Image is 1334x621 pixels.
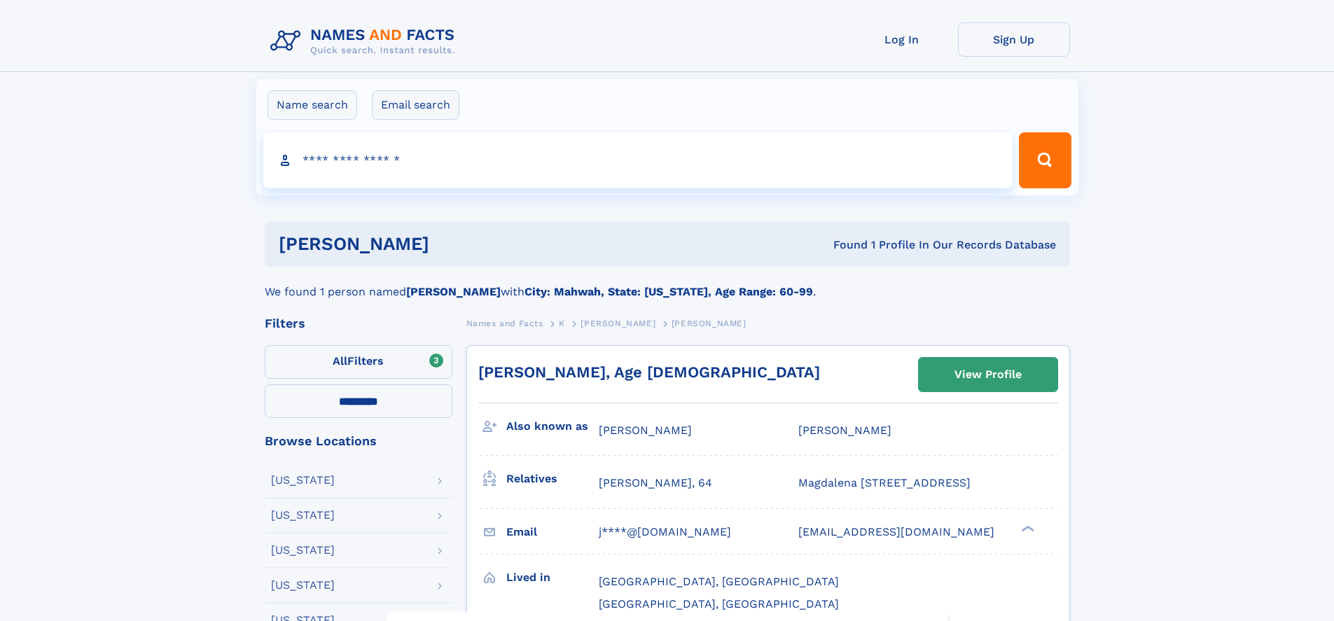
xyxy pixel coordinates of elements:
[798,424,891,437] span: [PERSON_NAME]
[263,132,1013,188] input: search input
[599,575,839,588] span: [GEOGRAPHIC_DATA], [GEOGRAPHIC_DATA]
[372,90,459,120] label: Email search
[271,580,335,591] div: [US_STATE]
[265,345,452,379] label: Filters
[406,285,501,298] b: [PERSON_NAME]
[559,319,565,328] span: K
[271,475,335,486] div: [US_STATE]
[524,285,813,298] b: City: Mahwah, State: [US_STATE], Age Range: 60-99
[798,475,971,491] a: Magdalena [STREET_ADDRESS]
[919,358,1057,391] a: View Profile
[958,22,1070,57] a: Sign Up
[581,319,655,328] span: [PERSON_NAME]
[631,237,1056,253] div: Found 1 Profile In Our Records Database
[506,414,599,438] h3: Also known as
[599,424,692,437] span: [PERSON_NAME]
[1019,132,1071,188] button: Search Button
[954,358,1022,391] div: View Profile
[265,22,466,60] img: Logo Names and Facts
[559,314,565,332] a: K
[506,520,599,544] h3: Email
[599,597,839,610] span: [GEOGRAPHIC_DATA], [GEOGRAPHIC_DATA]
[265,435,452,447] div: Browse Locations
[466,314,543,332] a: Names and Facts
[271,510,335,521] div: [US_STATE]
[506,566,599,589] h3: Lived in
[798,525,994,538] span: [EMAIL_ADDRESS][DOMAIN_NAME]
[265,267,1070,300] div: We found 1 person named with .
[599,475,712,491] a: [PERSON_NAME], 64
[333,354,347,368] span: All
[672,319,746,328] span: [PERSON_NAME]
[506,467,599,491] h3: Relatives
[1018,524,1035,533] div: ❯
[478,363,820,381] a: [PERSON_NAME], Age [DEMOGRAPHIC_DATA]
[846,22,958,57] a: Log In
[271,545,335,556] div: [US_STATE]
[265,317,452,330] div: Filters
[268,90,357,120] label: Name search
[581,314,655,332] a: [PERSON_NAME]
[279,235,632,253] h1: [PERSON_NAME]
